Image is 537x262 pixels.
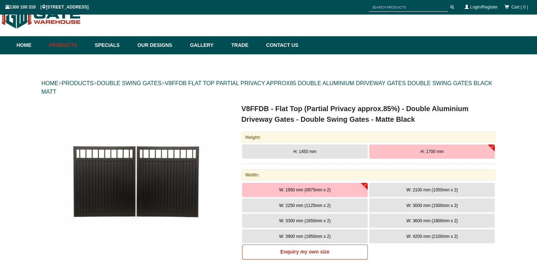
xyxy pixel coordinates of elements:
[242,198,368,213] button: W: 2250 mm (1125mm x 2)
[511,5,528,10] span: Cart ( 0 )
[263,36,298,54] a: Contact Us
[369,144,495,159] button: H: 1700 mm
[369,198,495,213] button: W: 3000 mm (1500mm x 2)
[242,245,368,260] a: Enquiry my own size
[293,149,316,154] span: H: 1450 mm
[279,187,330,192] span: W: 1950 mm (0975mm x 2)
[279,218,330,223] span: W: 3300 mm (1650mm x 2)
[242,229,368,244] button: W: 3900 mm (1950mm x 2)
[242,183,368,197] button: W: 1950 mm (0975mm x 2)
[134,36,186,54] a: Our Designs
[5,5,89,10] span: 1300 100 310 | [STREET_ADDRESS]
[279,234,330,239] span: W: 3900 mm (1950mm x 2)
[395,72,537,237] iframe: LiveChat chat widget
[91,36,134,54] a: Specials
[242,214,368,228] button: W: 3300 mm (1650mm x 2)
[62,80,94,86] a: PRODUCTS
[228,36,262,54] a: Trade
[369,3,448,12] input: SEARCH PRODUCTS
[42,80,492,95] a: V8FFDB FLAT TOP PARTIAL PRIVACY APPROX85 DOUBLE ALUMINIUM DRIVEWAY GATES DOUBLE SWING GATES BLACK...
[42,103,230,260] a: V8FFDB - Flat Top (Partial Privacy approx.85%) - Double Aluminium Driveway Gates - Double Swing G...
[42,72,496,103] div: > > >
[280,249,329,255] b: Enquiry my own size
[241,132,496,143] div: Height:
[42,80,59,86] a: HOME
[58,103,214,260] img: V8FFDB - Flat Top (Partial Privacy approx.85%) - Double Aluminium Driveway Gates - Double Swing G...
[97,80,161,86] a: DOUBLE SWING GATES
[406,234,458,239] span: W: 4200 mm (2100mm x 2)
[369,183,495,197] button: W: 2100 mm (1050mm x 2)
[369,214,495,228] button: W: 3600 mm (1800mm x 2)
[46,36,92,54] a: Products
[186,36,228,54] a: Gallery
[369,229,495,244] button: W: 4200 mm (2100mm x 2)
[279,203,330,208] span: W: 2250 mm (1125mm x 2)
[470,5,498,10] a: Login/Register
[241,169,496,180] div: Width:
[242,144,368,159] button: H: 1450 mm
[17,36,46,54] a: Home
[241,103,496,125] h1: V8FFDB - Flat Top (Partial Privacy approx.85%) - Double Aluminium Driveway Gates - Double Swing G...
